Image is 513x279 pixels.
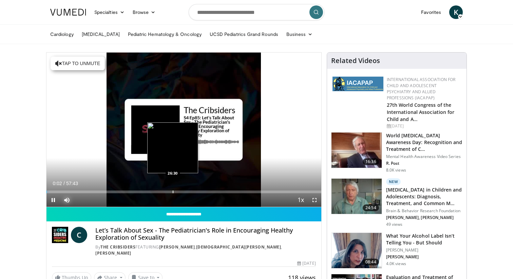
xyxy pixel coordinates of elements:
p: R. Post [386,161,462,166]
h3: What Your Alcohol Label Isn’t Telling You - But Should [386,233,462,246]
span: 08:44 [363,259,379,265]
img: 3c46fb29-c319-40f0-ac3f-21a5db39118c.png.150x105_q85_crop-smart_upscale.png [331,233,382,268]
button: Pause [46,193,60,207]
h3: [MEDICAL_DATA] in Children and Adolescents: Diagnosis, Treatment, and Common M… [386,186,462,207]
p: [PERSON_NAME], [PERSON_NAME] [386,215,462,220]
img: image.jpeg [147,122,198,173]
span: 24:54 [363,204,379,211]
a: 16:36 World [MEDICAL_DATA] Awareness Day: Recognition and Treatment of C… Mental Health Awareness... [331,132,462,173]
a: [MEDICAL_DATA] [78,27,124,41]
a: Cardiology [46,27,78,41]
img: 2a9917ce-aac2-4f82-acde-720e532d7410.png.150x105_q85_autocrop_double_scale_upscale_version-0.2.png [332,77,383,91]
a: Browse [129,5,160,19]
input: Search topics, interventions [189,4,324,20]
p: 8.0K views [386,167,406,173]
a: Specialties [90,5,129,19]
button: Fullscreen [308,193,321,207]
p: [PERSON_NAME] [386,247,462,253]
a: [PERSON_NAME] [95,250,131,256]
a: Pediatric Hematology & Oncology [124,27,206,41]
p: New [386,178,401,185]
div: [DATE] [387,123,461,129]
div: Progress Bar [46,191,321,193]
span: 0:02 [53,181,62,186]
a: 24:54 New [MEDICAL_DATA] in Children and Adolescents: Diagnosis, Treatment, and Common M… Brain &... [331,178,462,227]
a: Business [282,27,317,41]
a: 27th World Congress of the International Association for Child and A… [387,102,455,122]
div: [DATE] [297,260,316,266]
img: VuMedi Logo [50,9,86,16]
h3: World [MEDICAL_DATA] Awareness Day: Recognition and Treatment of C… [386,132,462,153]
a: [DEMOGRAPHIC_DATA][PERSON_NAME] [196,244,281,250]
button: Tap to unmute [51,57,105,70]
a: 08:44 What Your Alcohol Label Isn’t Telling You - But Should [PERSON_NAME] [PERSON_NAME] 4.0K views [331,233,462,268]
img: The Cribsiders [52,227,68,243]
h4: Related Videos [331,57,380,65]
h4: Let’s Talk About Sex - The Pediatrician's Role in Encouraging Healthy Exploration of Sexuality [95,227,316,241]
span: 16:36 [363,158,379,165]
a: Favorites [417,5,445,19]
div: By FEATURING , , [95,244,316,256]
img: 5b8011c7-1005-4e73-bd4d-717c320f5860.150x105_q85_crop-smart_upscale.jpg [331,179,382,214]
span: 57:43 [66,181,78,186]
button: Mute [60,193,74,207]
p: Mental Health Awareness Video Series [386,154,462,159]
img: dad9b3bb-f8af-4dab-abc0-c3e0a61b252e.150x105_q85_crop-smart_upscale.jpg [331,133,382,168]
a: K [449,5,463,19]
video-js: Video Player [46,53,321,207]
a: [PERSON_NAME] [159,244,195,250]
button: Playback Rate [294,193,308,207]
span: / [63,181,65,186]
p: 49 views [386,222,403,227]
p: Brain & Behavior Research Foundation [386,208,462,214]
p: 4.0K views [386,261,406,266]
p: [PERSON_NAME] [386,254,462,260]
a: C [71,227,87,243]
a: International Association for Child and Adolescent Psychiatry and Allied Professions (IACAPAP) [387,77,456,101]
a: UCSD Pediatrics Grand Rounds [206,27,282,41]
a: The Cribsiders [100,244,135,250]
